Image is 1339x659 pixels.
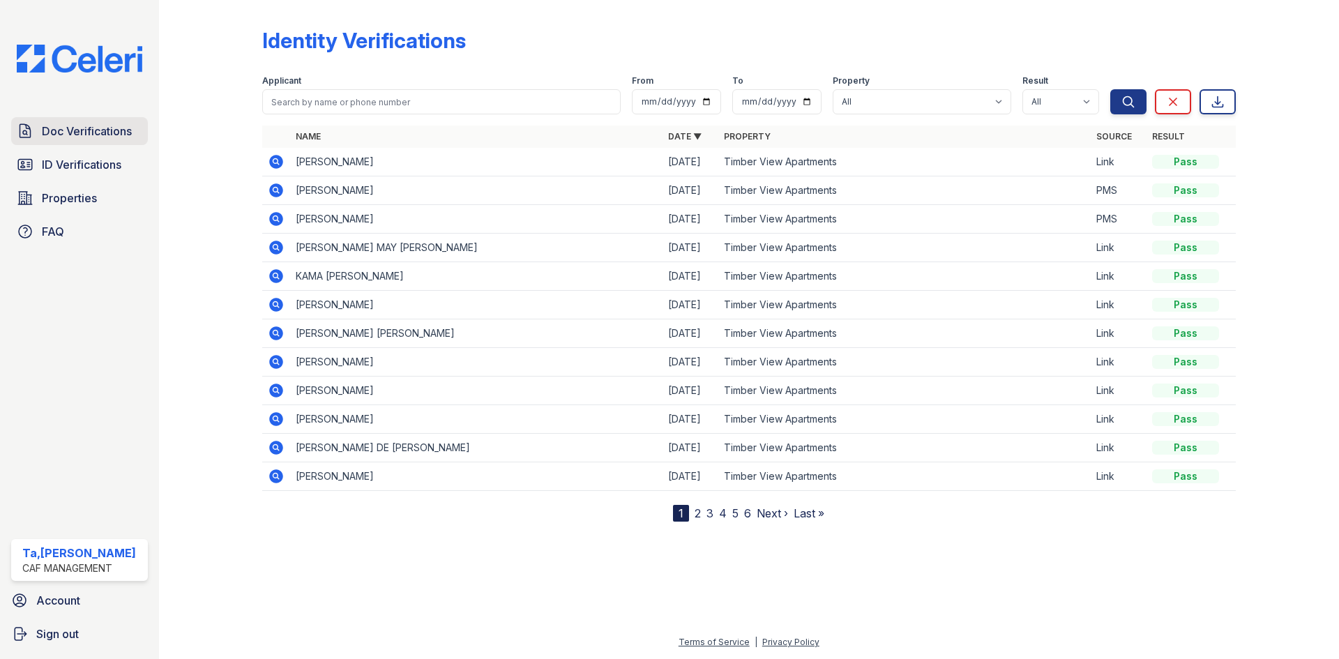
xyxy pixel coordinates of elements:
a: Property [724,131,771,142]
td: PMS [1091,205,1147,234]
div: Pass [1152,412,1219,426]
a: Source [1096,131,1132,142]
td: [PERSON_NAME] [PERSON_NAME] [290,319,663,348]
td: [DATE] [663,234,718,262]
td: Link [1091,148,1147,176]
td: Link [1091,377,1147,405]
td: [PERSON_NAME] MAY [PERSON_NAME] [290,234,663,262]
td: Link [1091,434,1147,462]
a: 6 [744,506,751,520]
a: 2 [695,506,701,520]
td: Timber View Apartments [718,262,1091,291]
td: [DATE] [663,405,718,434]
div: Pass [1152,212,1219,226]
label: Property [833,75,870,86]
a: Sign out [6,620,153,648]
div: Pass [1152,441,1219,455]
div: Pass [1152,384,1219,397]
a: FAQ [11,218,148,245]
div: Pass [1152,241,1219,255]
td: Timber View Apartments [718,319,1091,348]
td: [PERSON_NAME] [290,348,663,377]
a: Date ▼ [668,131,702,142]
span: ID Verifications [42,156,121,173]
div: Pass [1152,298,1219,312]
td: Link [1091,262,1147,291]
div: Pass [1152,469,1219,483]
a: 5 [732,506,739,520]
td: [DATE] [663,462,718,491]
td: Timber View Apartments [718,148,1091,176]
a: Terms of Service [679,637,750,647]
td: [DATE] [663,205,718,234]
td: Timber View Apartments [718,234,1091,262]
span: FAQ [42,223,64,240]
a: Next › [757,506,788,520]
div: 1 [673,505,689,522]
a: Account [6,586,153,614]
td: [DATE] [663,319,718,348]
td: Link [1091,462,1147,491]
td: Timber View Apartments [718,405,1091,434]
img: CE_Logo_Blue-a8612792a0a2168367f1c8372b55b34899dd931a85d93a1a3d3e32e68fde9ad4.png [6,45,153,73]
span: Sign out [36,626,79,642]
td: KAMA [PERSON_NAME] [290,262,663,291]
a: Doc Verifications [11,117,148,145]
span: Account [36,592,80,609]
label: From [632,75,653,86]
label: Applicant [262,75,301,86]
div: Ta,[PERSON_NAME] [22,545,136,561]
td: Link [1091,405,1147,434]
input: Search by name or phone number [262,89,621,114]
td: [PERSON_NAME] [290,205,663,234]
td: Timber View Apartments [718,291,1091,319]
td: Link [1091,234,1147,262]
td: [PERSON_NAME] DE [PERSON_NAME] [290,434,663,462]
td: [PERSON_NAME] [290,377,663,405]
td: Timber View Apartments [718,205,1091,234]
a: Last » [794,506,824,520]
div: Pass [1152,326,1219,340]
div: CAF Management [22,561,136,575]
a: Properties [11,184,148,212]
td: Timber View Apartments [718,434,1091,462]
td: PMS [1091,176,1147,205]
td: [PERSON_NAME] [290,176,663,205]
span: Properties [42,190,97,206]
div: Pass [1152,155,1219,169]
div: Pass [1152,355,1219,369]
a: Name [296,131,321,142]
a: Privacy Policy [762,637,819,647]
a: 4 [719,506,727,520]
td: [PERSON_NAME] [290,148,663,176]
div: Pass [1152,183,1219,197]
td: Link [1091,319,1147,348]
td: Timber View Apartments [718,462,1091,491]
td: [DATE] [663,291,718,319]
td: [DATE] [663,262,718,291]
td: [DATE] [663,176,718,205]
div: Identity Verifications [262,28,466,53]
td: [DATE] [663,148,718,176]
a: 3 [706,506,713,520]
td: Timber View Apartments [718,348,1091,377]
a: ID Verifications [11,151,148,179]
td: Link [1091,291,1147,319]
td: Timber View Apartments [718,377,1091,405]
div: | [755,637,757,647]
div: Pass [1152,269,1219,283]
td: Timber View Apartments [718,176,1091,205]
td: [PERSON_NAME] [290,291,663,319]
td: [DATE] [663,434,718,462]
td: Link [1091,348,1147,377]
label: Result [1022,75,1048,86]
label: To [732,75,743,86]
td: [DATE] [663,348,718,377]
td: [DATE] [663,377,718,405]
span: Doc Verifications [42,123,132,139]
td: [PERSON_NAME] [290,405,663,434]
td: [PERSON_NAME] [290,462,663,491]
a: Result [1152,131,1185,142]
